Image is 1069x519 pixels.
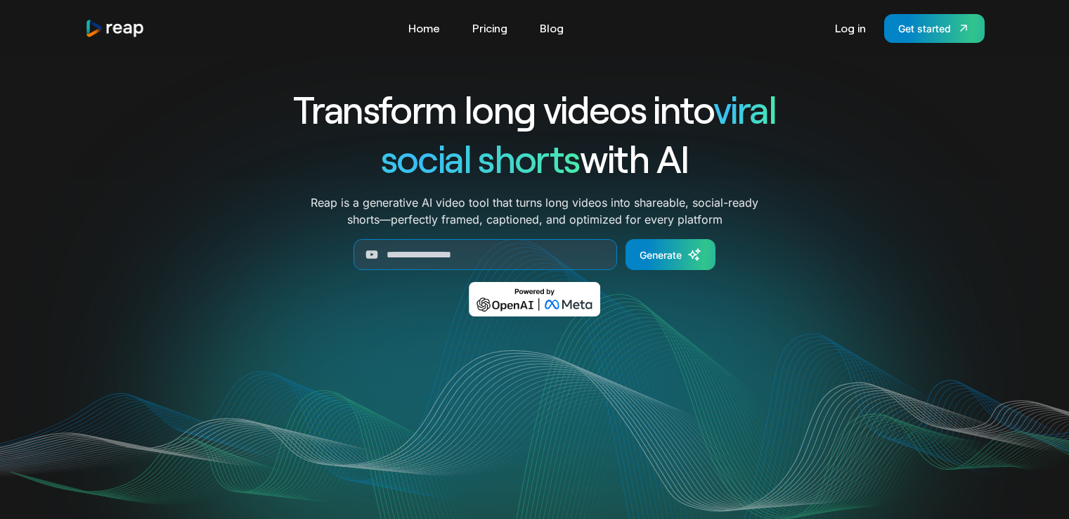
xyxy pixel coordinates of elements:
a: Pricing [465,17,514,39]
img: reap logo [85,19,145,38]
form: Generate Form [242,239,827,270]
h1: Transform long videos into [242,84,827,134]
p: Reap is a generative AI video tool that turns long videos into shareable, social-ready shorts—per... [311,194,758,228]
a: home [85,19,145,38]
div: Generate [640,248,682,262]
a: Home [401,17,447,39]
img: Powered by OpenAI & Meta [469,282,600,316]
h1: with AI [242,134,827,183]
a: Log in [828,17,873,39]
a: Blog [533,17,571,39]
div: Get started [898,21,951,36]
span: viral [713,86,776,132]
span: social shorts [381,135,580,181]
a: Generate [626,239,715,270]
a: Get started [884,14,985,43]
